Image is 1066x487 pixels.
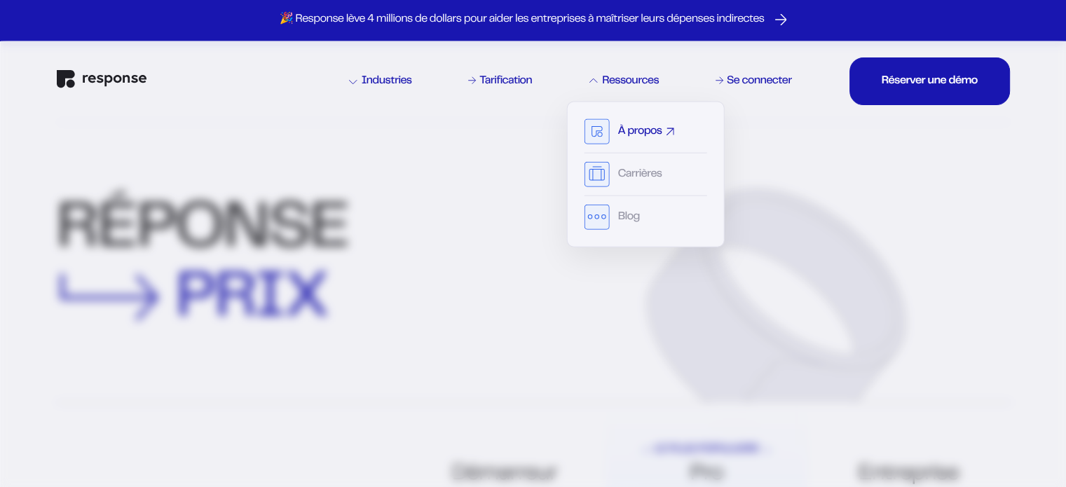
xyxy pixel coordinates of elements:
[618,212,640,222] font: Blog
[57,70,146,88] img: Logo de réponse
[690,465,723,484] font: Pro
[362,76,412,86] font: Industries
[618,126,674,137] a: À propos
[618,127,662,137] font: À propos
[727,76,792,86] font: Se connecter
[466,73,535,90] a: Tarification
[602,76,659,86] font: Ressources
[57,70,146,92] a: Réponse Accueil
[618,212,652,223] a: Blog
[849,57,1010,105] button: Réserver une démoRéserver une démoRéserver une démoRéserver une démo
[618,169,674,180] a: Carrières
[882,76,978,86] font: Réserver une démo
[452,465,557,484] font: Démarreur
[713,73,795,90] a: Se connecter
[176,271,328,329] font: prix
[57,202,349,259] font: réponse
[479,76,532,86] font: Tarification
[618,170,662,179] font: Carrières
[859,465,959,484] font: Entreprise
[654,445,759,455] font: Le plus populaire
[280,15,765,25] font: 🎉 Response lève 4 millions de dollars pour aider les entreprises à maîtriser leurs dépenses indir...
